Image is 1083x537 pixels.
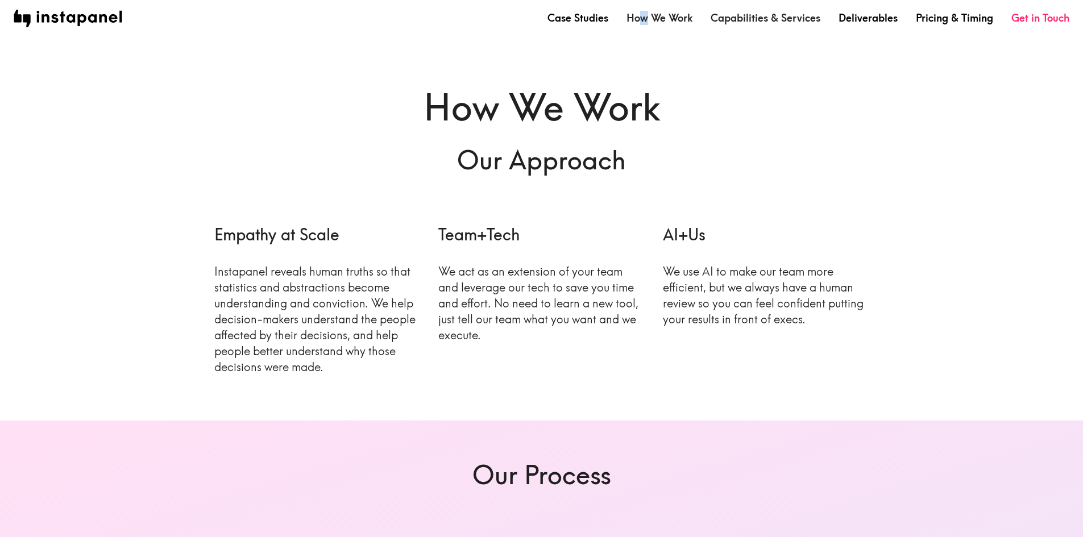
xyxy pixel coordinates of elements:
[214,264,421,375] p: Instapanel reveals human truths so that statistics and abstractions become understanding and conv...
[663,223,869,245] h6: AI+Us
[626,11,692,25] a: How We Work
[839,11,898,25] a: Deliverables
[214,457,869,493] h6: Our Process
[438,264,645,343] p: We act as an extension of your team and leverage our tech to save you time and effort. No need to...
[438,223,645,245] h6: Team+Tech
[14,10,122,27] img: instapanel
[916,11,993,25] a: Pricing & Timing
[663,264,869,327] p: We use AI to make our team more efficient, but we always have a human review so you can feel conf...
[214,223,421,245] h6: Empathy at Scale
[214,82,869,133] h1: How We Work
[214,142,869,178] h6: Our Approach
[711,11,820,25] a: Capabilities & Services
[1011,11,1069,25] a: Get in Touch
[547,11,608,25] a: Case Studies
